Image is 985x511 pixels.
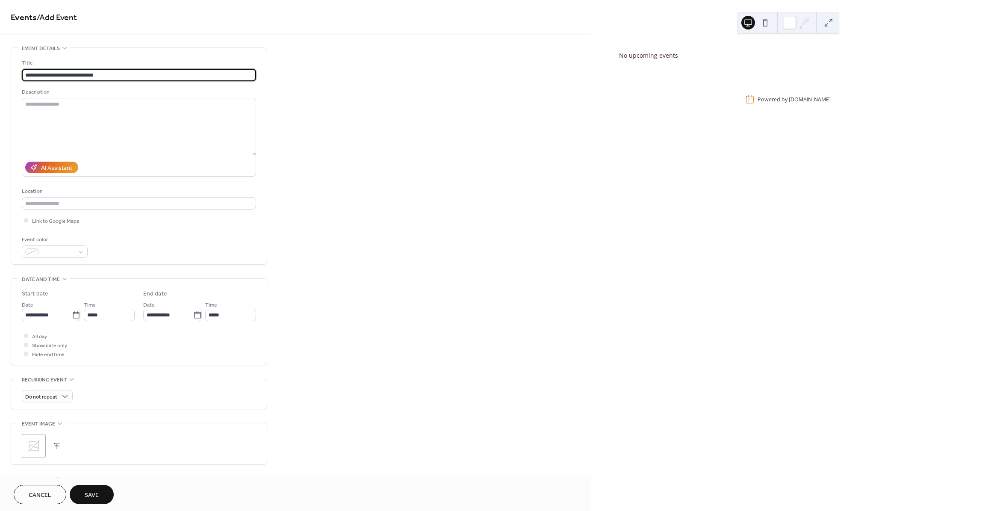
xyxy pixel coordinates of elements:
[84,301,96,310] span: Time
[11,9,37,26] a: Events
[758,96,831,103] div: Powered by
[85,491,99,500] span: Save
[22,434,46,458] div: ;
[22,235,86,244] div: Event color
[25,392,57,402] span: Do not repeat
[22,44,60,53] span: Event details
[14,485,66,504] button: Cancel
[37,9,77,26] span: / Add Event
[29,491,51,500] span: Cancel
[22,419,55,428] span: Event image
[22,275,60,284] span: Date and time
[22,289,48,298] div: Start date
[619,51,957,60] div: No upcoming events
[22,475,54,484] span: Event links
[32,350,65,359] span: Hide end time
[205,301,217,310] span: Time
[143,289,167,298] div: End date
[22,187,254,196] div: Location
[22,375,67,384] span: Recurring event
[22,301,33,310] span: Date
[32,332,47,341] span: All day
[70,485,114,504] button: Save
[41,164,72,173] div: AI Assistant
[32,217,79,226] span: Link to Google Maps
[789,96,831,103] a: [DOMAIN_NAME]
[22,88,254,97] div: Description
[143,301,155,310] span: Date
[22,59,254,68] div: Title
[32,341,67,350] span: Show date only
[25,162,78,173] button: AI Assistant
